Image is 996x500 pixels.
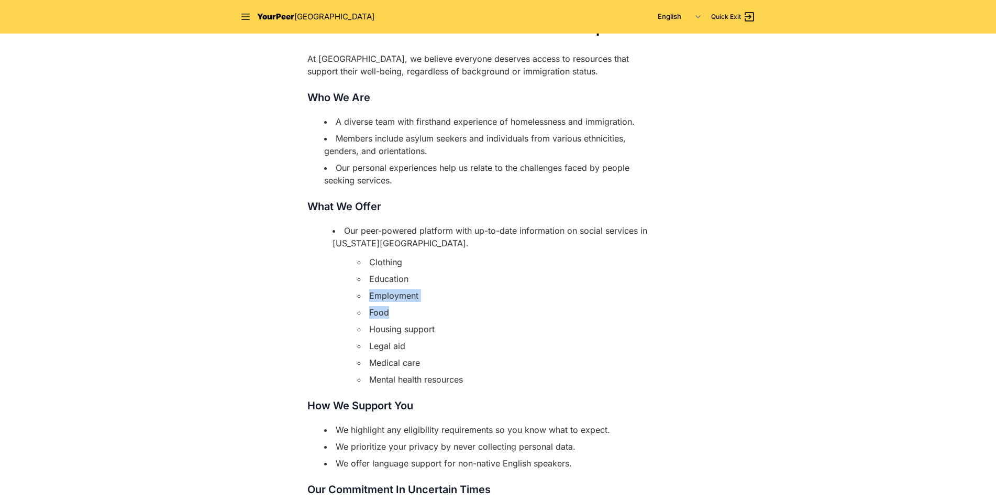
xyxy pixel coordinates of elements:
li: We offer language support for non-native English speakers. [321,457,648,470]
li: Our personal experiences help us relate to the challenges faced by people seeking services. [321,161,648,187]
span: [GEOGRAPHIC_DATA] [294,12,374,21]
li: Mental health resources [355,373,648,386]
a: YourPeer[GEOGRAPHIC_DATA] [257,11,374,23]
li: Housing support [355,323,648,335]
h2: Our Commitment In Uncertain Times [307,482,648,497]
h2: Who We Are [307,90,648,105]
li: Legal aid [355,340,648,352]
h2: How We Support You [307,398,648,413]
li: Employment [355,289,648,302]
li: A diverse team with firsthand experience of homelessness and immigration. [321,115,648,128]
li: Medical care [355,356,648,369]
span: YourPeer [257,12,294,21]
span: Our peer-powered platform with up-to-date information on social services in [US_STATE][GEOGRAPHIC... [333,225,647,248]
h2: What We Offer [307,199,648,214]
a: Quick Exit [711,10,756,23]
li: Members include asylum seekers and individuals from various ethnicities, genders, and orientations. [321,132,648,157]
li: We highlight any eligibility requirements so you know what to expect. [321,423,648,436]
span: Quick Exit [711,13,741,21]
h1: Streetlives: Here to Help [307,15,689,36]
li: Education [355,273,648,285]
li: Food [355,306,648,319]
li: Clothing [355,256,648,268]
p: At [GEOGRAPHIC_DATA], we believe everyone deserves access to resources that support their well-be... [307,52,648,78]
li: We prioritize your privacy by never collecting personal data. [321,440,648,453]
